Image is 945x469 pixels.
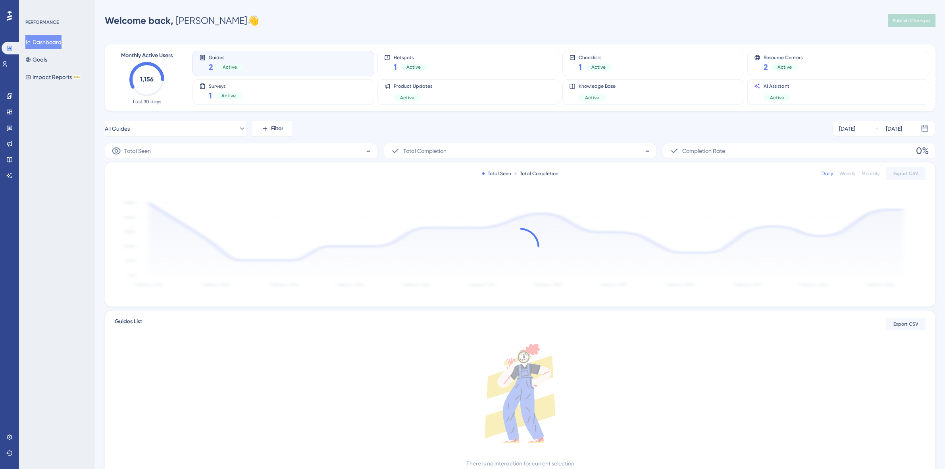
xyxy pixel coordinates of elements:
span: Checklists [579,54,612,60]
button: All Guides [105,121,246,137]
span: Active [406,64,421,70]
span: 1 [394,62,397,73]
span: Filter [271,124,283,133]
button: Export CSV [886,318,926,330]
button: Filter [252,121,292,137]
span: Export CSV [893,321,918,327]
span: Total Seen [124,146,151,156]
div: There is no interaction for current selection [466,459,574,468]
span: Knowledge Base [579,83,616,89]
span: Active [221,93,236,99]
button: Dashboard [25,35,62,49]
span: 2 [764,62,768,73]
div: Total Completion [514,170,558,177]
span: Monthly Active Users [121,51,173,60]
span: Total Completion [403,146,447,156]
span: Welcome back, [105,15,173,26]
span: All Guides [105,124,130,133]
span: Export CSV [893,170,918,177]
div: [DATE] [839,124,855,133]
button: Publish Changes [888,14,935,27]
span: Active [591,64,606,70]
span: Guides [209,54,243,60]
span: - [645,145,650,157]
button: Impact ReportsBETA [25,70,81,84]
span: Active [400,95,414,101]
span: Active [585,95,599,101]
div: Total Seen [482,170,511,177]
span: - [366,145,371,157]
span: Active [770,95,784,101]
text: 1,156 [140,75,154,83]
div: Daily [822,170,833,177]
span: Product Updates [394,83,432,89]
span: 2 [209,62,213,73]
div: Weekly [839,170,855,177]
div: Monthly [862,170,880,177]
span: Surveys [209,83,242,89]
span: Active [778,64,792,70]
span: 1 [209,90,212,101]
span: Hotspots [394,54,427,60]
span: AI Assistant [764,83,791,89]
span: Guides List [115,317,142,331]
div: [PERSON_NAME] 👋 [105,14,259,27]
button: Export CSV [886,167,926,180]
span: Resource Centers [764,54,803,60]
div: BETA [73,75,81,79]
span: Active [223,64,237,70]
span: Publish Changes [893,17,931,24]
span: Last 30 days [133,98,161,105]
div: PERFORMANCE [25,19,59,25]
div: [DATE] [886,124,902,133]
span: Completion Rate [682,146,725,156]
span: 1 [579,62,582,73]
span: 0% [916,145,929,157]
button: Goals [25,52,47,67]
